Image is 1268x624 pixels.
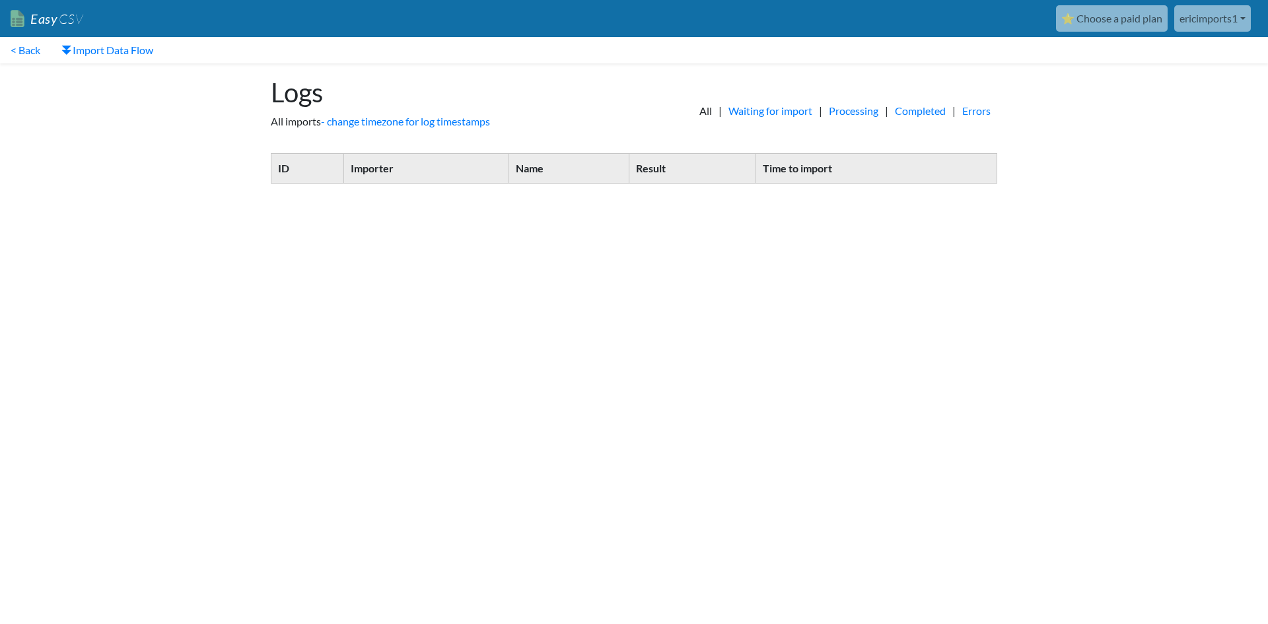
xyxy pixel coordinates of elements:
th: Time to import [756,154,997,184]
th: ID [271,154,344,184]
a: Import Data Flow [51,37,164,63]
th: Name [509,154,629,184]
th: Importer [344,154,509,184]
a: EasyCSV [11,5,83,32]
a: - change timezone for log timestamps [321,115,490,127]
p: All imports [271,114,621,129]
a: Waiting for import [722,103,819,119]
span: CSV [57,11,83,27]
th: Result [629,154,756,184]
h1: Logs [271,77,621,108]
a: Processing [822,103,885,119]
a: Errors [956,103,997,119]
div: | | | | [634,63,1010,143]
a: ⭐ Choose a paid plan [1056,5,1168,32]
a: ericimports1 [1174,5,1251,32]
span: All [693,103,719,119]
a: Completed [888,103,952,119]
